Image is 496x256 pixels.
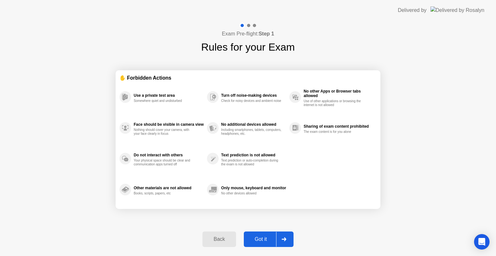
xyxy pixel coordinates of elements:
[134,186,204,190] div: Other materials are not allowed
[134,159,195,166] div: Your physical space should be clear and communication apps turned off
[304,89,373,98] div: No other Apps or Browser tabs allowed
[221,192,282,195] div: No other devices allowed
[246,236,276,242] div: Got it
[221,159,282,166] div: Text prediction or auto-completion during the exam is not allowed
[304,99,365,107] div: Use of other applications or browsing the internet is not allowed
[134,153,204,157] div: Do not interact with others
[221,122,286,127] div: No additional devices allowed
[134,192,195,195] div: Books, scripts, papers, etc
[221,186,286,190] div: Only mouse, keyboard and monitor
[221,128,282,136] div: Including smartphones, tablets, computers, headphones, etc.
[430,6,484,14] img: Delivered by Rosalyn
[221,93,286,98] div: Turn off noise-making devices
[304,130,365,134] div: The exam content is for you alone
[204,236,234,242] div: Back
[221,99,282,103] div: Check for noisy devices and ambient noise
[201,39,295,55] h1: Rules for your Exam
[304,124,373,129] div: Sharing of exam content prohibited
[119,74,377,82] div: ✋ Forbidden Actions
[244,231,294,247] button: Got it
[259,31,274,36] b: Step 1
[221,153,286,157] div: Text prediction is not allowed
[222,30,274,38] h4: Exam Pre-flight:
[474,234,490,250] div: Open Intercom Messenger
[134,128,195,136] div: Nothing should cover your camera, with your face clearly in focus
[134,99,195,103] div: Somewhere quiet and undisturbed
[398,6,427,14] div: Delivered by
[134,93,204,98] div: Use a private test area
[134,122,204,127] div: Face should be visible in camera view
[202,231,236,247] button: Back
